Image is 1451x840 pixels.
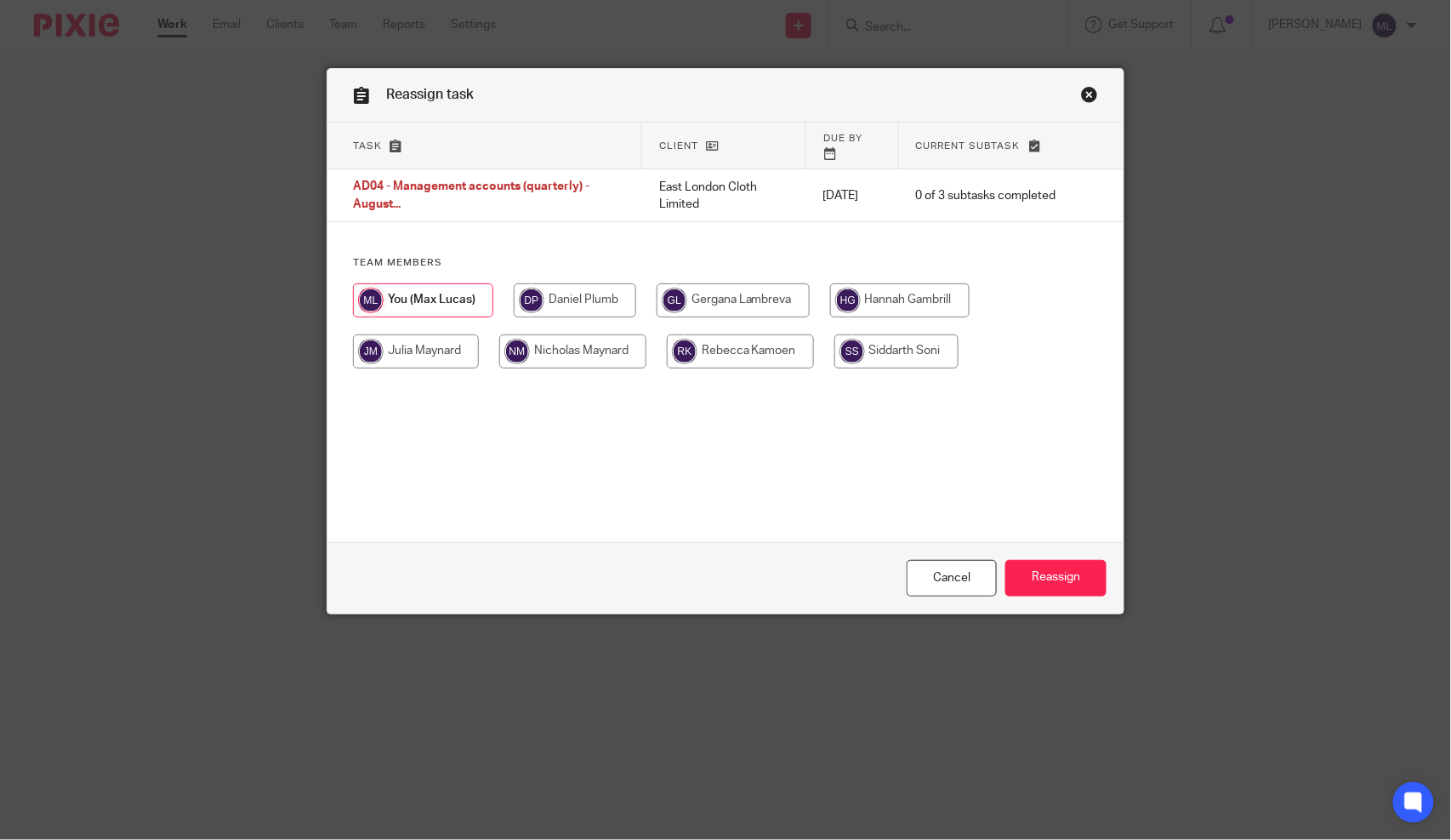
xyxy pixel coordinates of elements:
[823,187,882,204] p: [DATE]
[907,560,997,597] a: Close this dialog window
[1081,86,1098,109] a: Close this dialog window
[353,181,589,211] span: AD04 - Management accounts (quarterly) - August...
[659,179,789,214] p: East London Cloth Limited
[386,88,474,101] span: Reassign task
[659,141,698,151] span: Client
[353,256,1098,270] h4: Team members
[353,141,382,151] span: Task
[898,169,1073,222] td: 0 of 3 subtasks completed
[916,141,1021,151] span: Current subtask
[823,134,862,143] span: Due by
[1005,560,1107,597] input: Reassign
